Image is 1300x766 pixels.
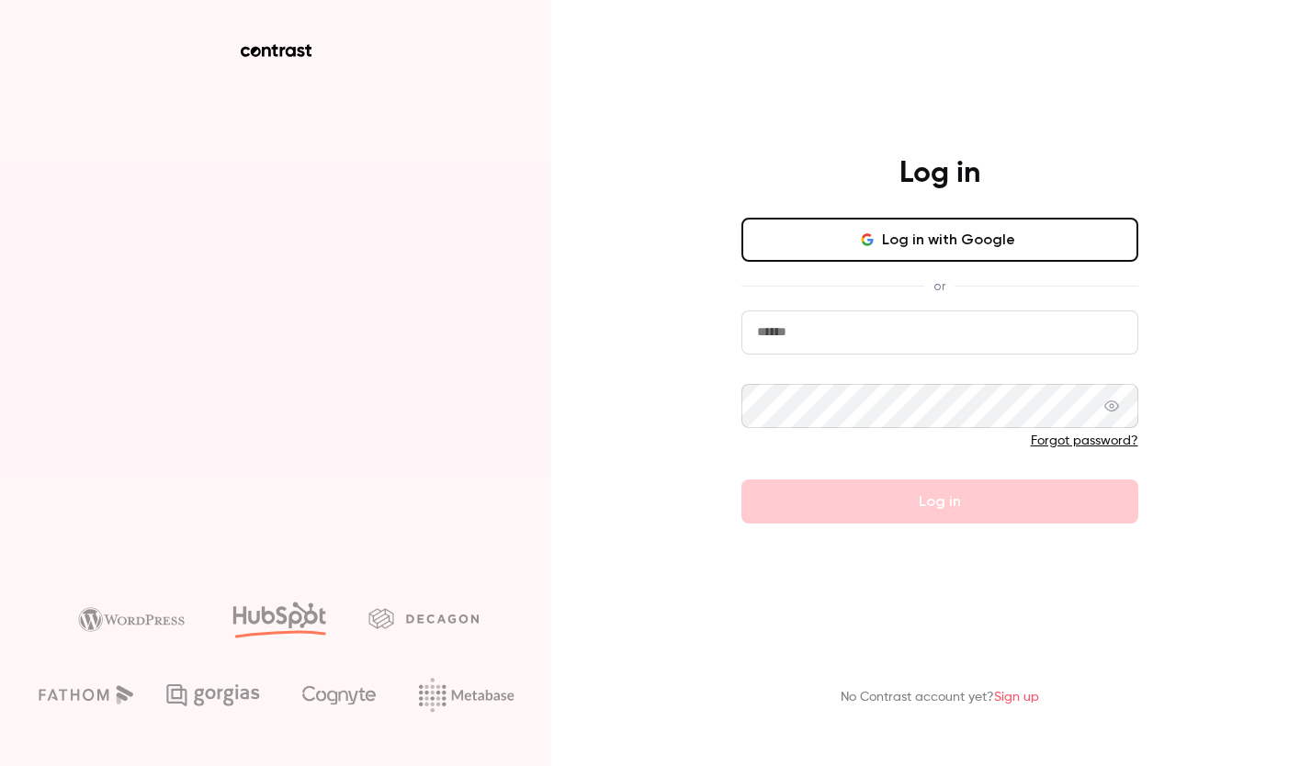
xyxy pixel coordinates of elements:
[899,155,980,192] h4: Log in
[1031,434,1138,447] a: Forgot password?
[741,218,1138,262] button: Log in with Google
[994,691,1039,704] a: Sign up
[841,688,1039,707] p: No Contrast account yet?
[368,608,479,628] img: decagon
[924,276,955,296] span: or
